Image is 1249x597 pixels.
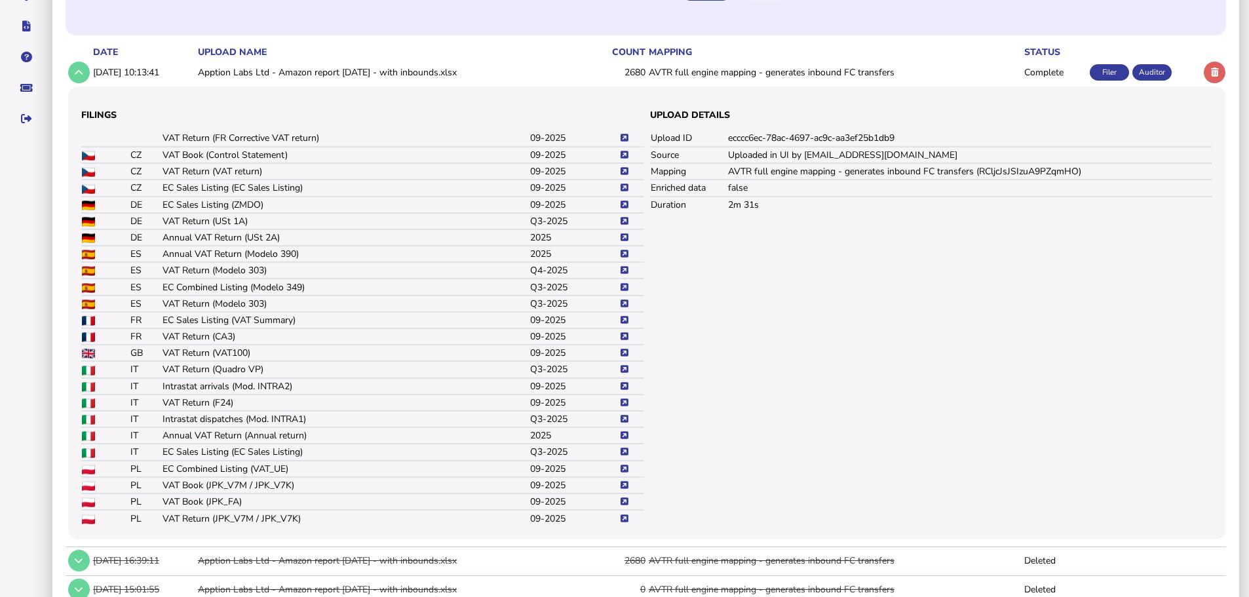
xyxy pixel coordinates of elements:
td: 2m 31s [727,197,1212,213]
td: 09-2025 [529,180,619,196]
td: Q3-2025 [529,279,619,295]
td: Uploaded in UI by [EMAIL_ADDRESS][DOMAIN_NAME] [727,147,1212,163]
button: Show/hide row detail [68,550,90,571]
td: 09-2025 [529,395,619,411]
img: PL flag [82,497,95,507]
td: Apption Labs Ltd - Amazon report [DATE] - with inbounds.xlsx [195,547,591,574]
td: Apption Labs Ltd - Amazon report [DATE] - with inbounds.xlsx [195,59,591,86]
td: PL [130,477,162,493]
td: CZ [130,180,162,196]
img: ES flag [82,266,95,276]
td: [DATE] 16:39:11 [90,547,195,574]
td: Intrastat arrivals (Mod. INTRA2) [162,378,529,395]
td: CZ [130,147,162,163]
td: EC Sales Listing (EC Sales Listing) [162,444,529,460]
td: 2025 [529,246,619,262]
td: Enriched data [650,180,727,196]
td: DE [130,213,162,229]
td: VAT Return (VAT100) [162,345,529,361]
th: mapping [646,45,1022,59]
td: Q3-2025 [529,361,619,377]
td: Q3-2025 [529,213,619,229]
td: AVTR full engine mapping - generates inbound FC transfers [646,59,1022,86]
td: 09-2025 [529,493,619,510]
h3: Filings [81,109,644,121]
button: Raise a support ticket [12,74,40,102]
td: Complete [1022,59,1087,86]
td: ES [130,279,162,295]
div: Auditor [1132,64,1172,81]
th: upload name [195,45,591,59]
img: PL flag [82,465,95,474]
td: EC Combined Listing (Modelo 349) [162,279,529,295]
td: 2025 [529,427,619,444]
td: VAT Book (Control Statement) [162,147,529,163]
td: DE [130,197,162,213]
td: AVTR full engine mapping - generates inbound FC transfers (RCljcJsJSIzuA9PZqmHO) [727,163,1212,180]
td: PL [130,493,162,510]
img: DE flag [82,217,95,227]
td: 2680 [590,59,645,86]
td: VAT Book (JPK_V7M / JPK_V7K) [162,477,529,493]
td: EC Sales Listing (EC Sales Listing) [162,180,529,196]
td: VAT Return (VAT return) [162,163,529,180]
td: Annual VAT Return (Modelo 390) [162,246,529,262]
td: Q3-2025 [529,411,619,427]
td: Deleted [1022,547,1087,574]
td: Duration [650,197,727,213]
td: PL [130,510,162,526]
td: EC Combined Listing (VAT_UE) [162,461,529,477]
td: FR [130,328,162,345]
td: VAT Return (Quadro VP) [162,361,529,377]
td: VAT Return (FR Corrective VAT return) [162,130,529,147]
td: EC Sales Listing (ZMDO) [162,197,529,213]
td: Annual VAT Return (USt 2A) [162,229,529,246]
td: 09-2025 [529,461,619,477]
td: IT [130,361,162,377]
td: FR [130,312,162,328]
td: 2025 [529,229,619,246]
td: VAT Return (JPK_V7M / JPK_V7K) [162,510,529,526]
img: IT flag [82,398,95,408]
img: IT flag [82,448,95,458]
td: 09-2025 [529,510,619,526]
img: PL flag [82,481,95,491]
td: Q4-2025 [529,262,619,279]
td: Q3-2025 [529,296,619,312]
img: IT flag [82,415,95,425]
img: ES flag [82,299,95,309]
td: Annual VAT Return (Annual return) [162,427,529,444]
div: Filer [1090,64,1129,81]
th: date [90,45,195,59]
td: VAT Return (USt 1A) [162,213,529,229]
td: 2680 [590,547,645,574]
td: Q3-2025 [529,444,619,460]
td: 09-2025 [529,130,619,147]
img: CZ flag [82,167,95,177]
img: FR flag [82,316,95,326]
img: CZ flag [82,184,95,194]
td: PL [130,461,162,477]
td: EC Sales Listing (VAT Summary) [162,312,529,328]
td: DE [130,229,162,246]
td: ES [130,262,162,279]
td: 09-2025 [529,328,619,345]
img: ES flag [82,283,95,293]
td: VAT Return (Modelo 303) [162,262,529,279]
img: IT flag [82,366,95,376]
td: Mapping [650,163,727,180]
img: DE flag [82,233,95,243]
td: CZ [130,163,162,180]
td: [DATE] 10:13:41 [90,59,195,86]
td: Intrastat dispatches (Mod. INTRA1) [162,411,529,427]
td: VAT Return (Modelo 303) [162,296,529,312]
td: Source [650,147,727,163]
td: 09-2025 [529,163,619,180]
img: GB flag [82,349,95,358]
img: PL flag [82,514,95,524]
th: status [1022,45,1087,59]
td: VAT Book (JPK_FA) [162,493,529,510]
td: IT [130,444,162,460]
img: FR flag [82,332,95,342]
td: 09-2025 [529,477,619,493]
